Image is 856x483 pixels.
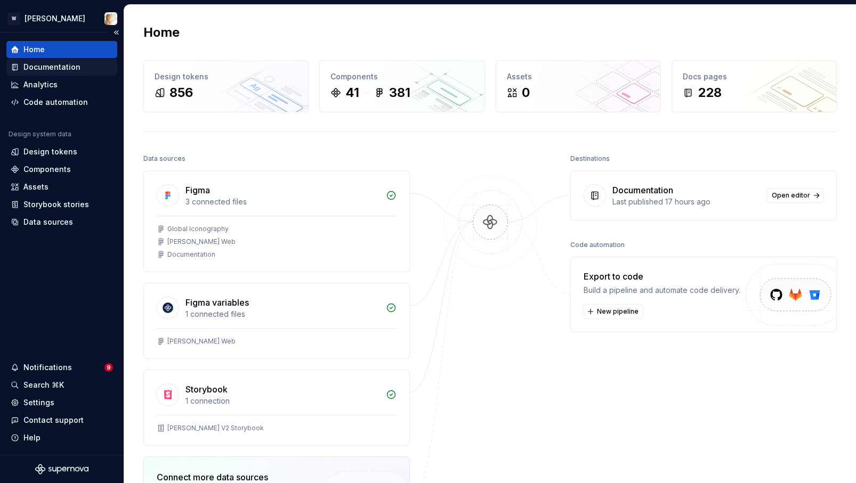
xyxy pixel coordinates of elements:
a: Assets0 [496,60,661,112]
a: Figma3 connected filesGlobal Iconography[PERSON_NAME] WebDocumentation [143,170,410,272]
div: [PERSON_NAME] V2 Storybook [167,424,264,432]
div: 1 connected files [185,309,379,320]
a: Figma variables1 connected files[PERSON_NAME] Web [143,283,410,359]
div: Data sources [143,151,185,166]
a: Components [6,161,117,178]
div: Home [23,44,45,55]
span: 9 [104,363,113,372]
a: Documentation [6,59,117,76]
div: Design tokens [23,146,77,157]
button: New pipeline [584,304,643,319]
div: Build a pipeline and automate code delivery. [584,285,740,296]
div: [PERSON_NAME] Web [167,238,236,246]
a: Assets [6,178,117,195]
div: Figma variables [185,296,249,309]
a: Docs pages228 [672,60,837,112]
div: Settings [23,397,54,408]
button: Help [6,429,117,446]
div: Destinations [570,151,610,166]
div: Figma [185,184,210,197]
div: Code automation [23,97,88,108]
div: Notifications [23,362,72,373]
div: Code automation [570,238,625,252]
div: Search ⌘K [23,380,64,390]
div: Data sources [23,217,73,227]
div: Assets [23,182,49,192]
div: 41 [345,84,359,101]
div: Global Iconography [167,225,229,233]
a: Analytics [6,76,117,93]
div: Design tokens [155,71,297,82]
a: Components41381 [319,60,484,112]
button: Search ⌘K [6,376,117,394]
button: W[PERSON_NAME]Marisa Recuenco [2,7,122,30]
a: Storybook1 connection[PERSON_NAME] V2 Storybook [143,370,410,446]
span: Open editor [772,191,810,200]
h2: Home [143,24,180,41]
div: Contact support [23,415,84,425]
div: Assets [507,71,650,82]
div: 381 [389,84,410,101]
div: Documentation [167,250,215,259]
div: Docs pages [683,71,826,82]
div: Storybook [185,383,228,396]
a: Storybook stories [6,196,117,213]
div: 228 [698,84,722,101]
div: 856 [169,84,193,101]
div: Components [23,164,71,175]
div: 1 connection [185,396,379,406]
div: Help [23,432,41,443]
div: 0 [522,84,530,101]
div: 3 connected files [185,197,379,207]
div: Storybook stories [23,199,89,210]
a: Code automation [6,94,117,111]
div: Last published 17 hours ago [612,197,761,207]
a: Open editor [767,188,823,203]
button: Collapse sidebar [109,25,124,40]
span: New pipeline [597,307,639,316]
div: Analytics [23,79,58,90]
div: [PERSON_NAME] [25,13,85,24]
svg: Supernova Logo [35,464,88,474]
img: Marisa Recuenco [104,12,117,25]
a: Design tokens856 [143,60,309,112]
a: Data sources [6,214,117,231]
div: Design system data [9,130,71,138]
a: Home [6,41,117,58]
button: Notifications9 [6,359,117,376]
div: Documentation [23,62,80,72]
div: Documentation [612,184,673,197]
div: Components [330,71,473,82]
button: Contact support [6,412,117,429]
div: W [7,12,20,25]
a: Settings [6,394,117,411]
div: [PERSON_NAME] Web [167,337,236,346]
a: Design tokens [6,143,117,160]
div: Export to code [584,270,740,283]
